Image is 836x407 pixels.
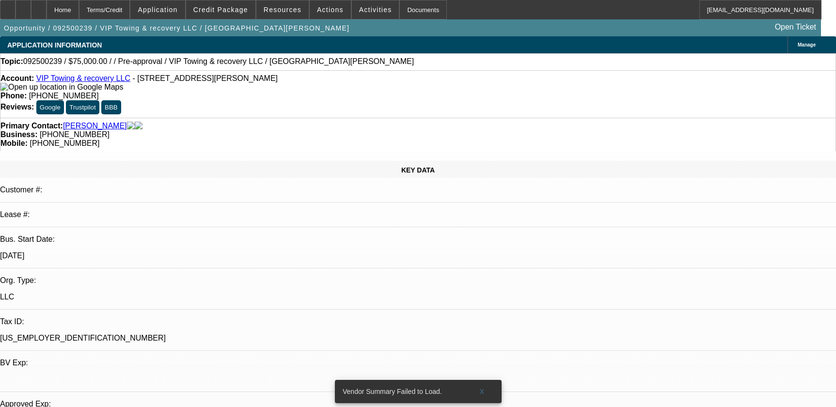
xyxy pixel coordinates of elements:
button: X [467,383,498,400]
span: Resources [264,6,301,14]
button: BBB [101,100,121,114]
a: View Google Maps [0,83,123,91]
span: Manage [798,42,816,47]
span: [PHONE_NUMBER] [29,92,99,100]
span: APPLICATION INFORMATION [7,41,102,49]
strong: Phone: [0,92,27,100]
span: Application [138,6,177,14]
strong: Topic: [0,57,23,66]
strong: Account: [0,74,34,82]
span: [PHONE_NUMBER] [40,130,110,139]
span: Actions [317,6,344,14]
span: X [479,388,485,395]
button: Trustpilot [66,100,99,114]
strong: Mobile: [0,139,28,147]
button: Actions [310,0,351,19]
span: Credit Package [193,6,248,14]
button: Credit Package [186,0,255,19]
span: [PHONE_NUMBER] [30,139,99,147]
span: 092500239 / $75,000.00 / / Pre-approval / VIP Towing & recovery LLC / [GEOGRAPHIC_DATA][PERSON_NAME] [23,57,414,66]
span: Opportunity / 092500239 / VIP Towing & recovery LLC / [GEOGRAPHIC_DATA][PERSON_NAME] [4,24,349,32]
strong: Business: [0,130,37,139]
img: facebook-icon.png [127,122,135,130]
button: Activities [352,0,399,19]
strong: Primary Contact: [0,122,63,130]
strong: Reviews: [0,103,34,111]
span: - [STREET_ADDRESS][PERSON_NAME] [132,74,278,82]
a: VIP Towing & recovery LLC [36,74,130,82]
a: [PERSON_NAME] [63,122,127,130]
button: Application [130,0,185,19]
button: Resources [256,0,309,19]
a: Open Ticket [771,19,820,35]
span: KEY DATA [401,166,435,174]
img: linkedin-icon.png [135,122,142,130]
button: Google [36,100,64,114]
img: Open up location in Google Maps [0,83,123,92]
span: Activities [359,6,392,14]
div: Vendor Summary Failed to Load. [335,380,467,403]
